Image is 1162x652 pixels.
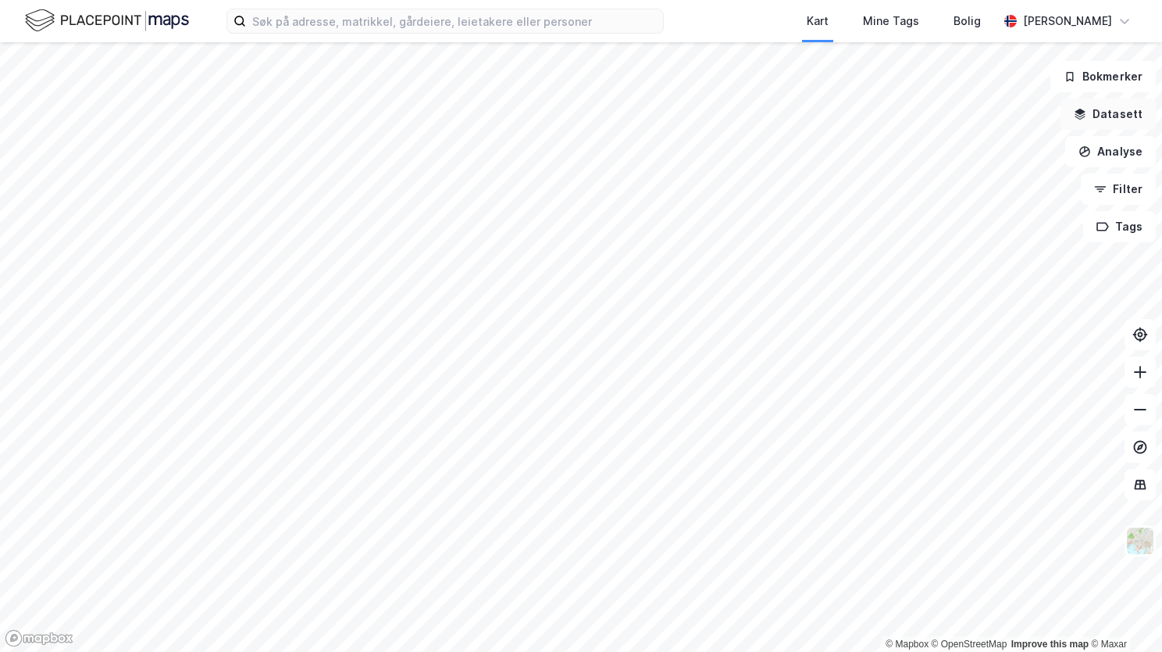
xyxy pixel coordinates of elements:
[1060,99,1156,130] button: Datasett
[1023,12,1112,30] div: [PERSON_NAME]
[932,639,1007,650] a: OpenStreetMap
[1050,61,1156,92] button: Bokmerker
[886,639,929,650] a: Mapbox
[25,7,189,34] img: logo.f888ab2527a4732fd821a326f86c7f29.svg
[246,9,663,33] input: Søk på adresse, matrikkel, gårdeiere, leietakere eller personer
[1083,211,1156,242] button: Tags
[1011,639,1089,650] a: Improve this map
[807,12,829,30] div: Kart
[953,12,981,30] div: Bolig
[1065,136,1156,167] button: Analyse
[863,12,919,30] div: Mine Tags
[1125,526,1155,556] img: Z
[1081,174,1156,205] button: Filter
[5,629,73,647] a: Mapbox homepage
[1084,577,1162,652] iframe: Chat Widget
